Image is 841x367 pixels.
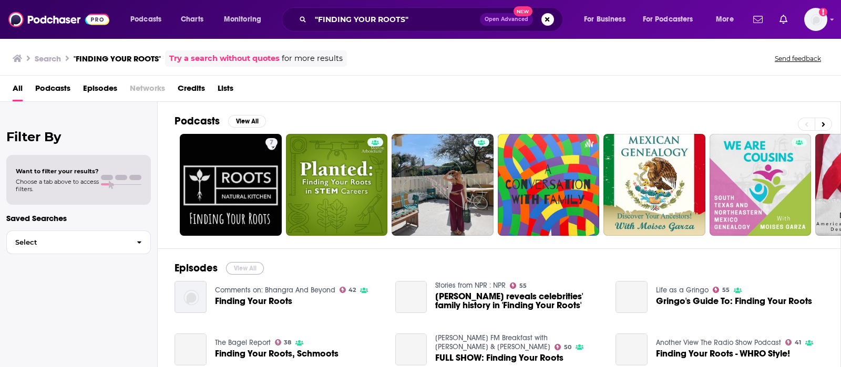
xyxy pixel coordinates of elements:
[519,284,527,288] span: 55
[215,286,335,295] a: Comments on: Bhangra And Beyond
[656,338,781,347] a: Another View The Radio Show Podcast
[435,353,563,362] a: FULL SHOW: Finding Your Roots
[435,292,603,310] span: [PERSON_NAME] reveals celebrities' family history in 'Finding Your Roots'
[340,287,356,293] a: 42
[123,11,175,28] button: open menu
[35,54,61,64] h3: Search
[577,11,639,28] button: open menu
[795,340,801,345] span: 41
[215,338,271,347] a: The Bagel Report
[804,8,827,31] span: Logged in as idcontent
[292,7,573,32] div: Search podcasts, credits, & more...
[83,80,117,101] a: Episodes
[656,349,790,358] a: Finding Your Roots - WHRO Style!
[224,12,261,27] span: Monitoring
[395,333,427,365] a: FULL SHOW: Finding Your Roots
[284,340,291,345] span: 38
[178,80,205,101] a: Credits
[16,178,99,193] span: Choose a tab above to access filters.
[348,288,356,292] span: 42
[709,11,747,28] button: open menu
[713,287,730,293] a: 55
[270,138,273,148] span: 7
[74,54,161,64] h3: "FINDING YOUR ROOTS"
[435,292,603,310] a: Henry Louis Gates reveals celebrities' family history in 'Finding Your Roots'
[282,53,343,65] span: for more results
[169,53,280,65] a: Try a search without quotes
[656,286,709,295] a: Life as a Gringo
[35,80,70,101] a: Podcasts
[175,281,207,313] img: Finding Your Roots
[819,8,827,16] svg: Add a profile image
[13,80,23,101] a: All
[6,129,151,144] h2: Filter By
[175,261,264,275] a: EpisodesView All
[555,344,571,350] a: 50
[510,282,527,289] a: 55
[6,213,151,223] p: Saved Searches
[785,339,801,345] a: 41
[130,80,165,101] span: Networks
[435,333,550,351] a: George FM Breakfast with Lee & Tammy
[175,114,220,128] h2: Podcasts
[7,239,128,246] span: Select
[180,134,282,236] a: 7
[480,13,533,26] button: Open AdvancedNew
[716,12,734,27] span: More
[217,11,275,28] button: open menu
[215,349,339,358] a: Finding Your Roots, Schmoots
[215,297,292,306] a: Finding Your Roots
[749,11,767,28] a: Show notifications dropdown
[265,138,278,146] a: 7
[514,6,532,16] span: New
[485,17,528,22] span: Open Advanced
[16,167,99,175] span: Want to filter your results?
[616,281,648,313] a: Gringo's Guide To: Finding Your Roots
[275,339,292,345] a: 38
[643,12,693,27] span: For Podcasters
[181,12,203,27] span: Charts
[435,281,506,290] a: Stories from NPR : NPR
[228,115,266,128] button: View All
[218,80,233,101] a: Lists
[564,345,571,350] span: 50
[8,9,109,29] img: Podchaser - Follow, Share and Rate Podcasts
[772,54,824,63] button: Send feedback
[130,12,161,27] span: Podcasts
[175,114,266,128] a: PodcastsView All
[395,281,427,313] a: Henry Louis Gates reveals celebrities' family history in 'Finding Your Roots'
[311,11,480,28] input: Search podcasts, credits, & more...
[174,11,210,28] a: Charts
[656,297,812,306] a: Gringo's Guide To: Finding Your Roots
[584,12,625,27] span: For Business
[616,333,648,365] a: Finding Your Roots - WHRO Style!
[722,288,730,292] span: 55
[775,11,792,28] a: Show notifications dropdown
[175,261,218,275] h2: Episodes
[804,8,827,31] img: User Profile
[175,333,207,365] a: Finding Your Roots, Schmoots
[6,230,151,254] button: Select
[226,262,264,275] button: View All
[804,8,827,31] button: Show profile menu
[636,11,709,28] button: open menu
